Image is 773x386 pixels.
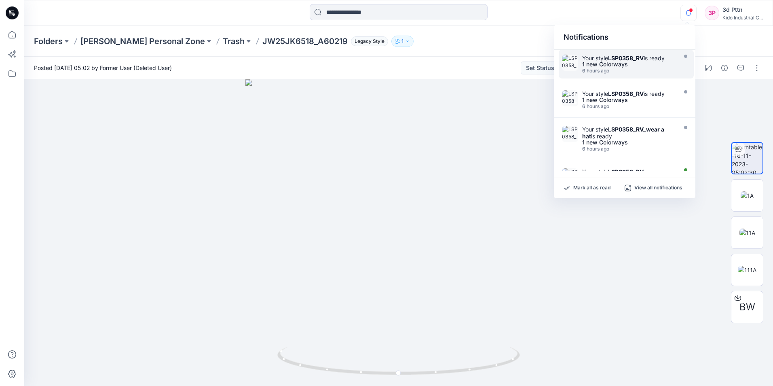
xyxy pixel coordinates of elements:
div: Your style is ready [582,90,675,97]
img: 11A [739,229,755,237]
p: JW25JK6518_A60219 [262,36,348,47]
div: Saturday, August 16, 2025 01:07 [582,68,675,74]
img: LSP0358_RV_wear a hat [562,126,578,142]
img: 1A [741,191,754,200]
button: Legacy Style [348,36,388,47]
img: turntable-16-11-2023-05:02:30 [732,143,762,174]
a: Former User (Deleted User) [100,64,172,71]
div: Kido Industrial C... [722,15,763,21]
span: Legacy Style [351,36,388,46]
img: LSP0358_RV [562,90,578,106]
div: 3d Pttn [722,5,763,15]
span: Posted [DATE] 05:02 by [34,64,172,72]
p: Mark all as read [573,185,610,192]
img: LSP0358_RV [562,55,578,71]
div: 3P [705,6,719,20]
strong: LSP0358_RV [608,90,644,97]
div: Your style is ready [582,126,675,140]
div: Saturday, August 16, 2025 00:55 [582,146,675,152]
strong: LSP0358_RV_wear a hat [582,126,664,140]
div: 1 new Colorways [582,62,675,67]
button: Details [718,62,731,74]
strong: LSP0358_RV_wear a hat [582,168,664,182]
a: [PERSON_NAME] Personal Zone [80,36,205,47]
strong: LSP0358_RV [608,55,644,62]
div: Saturday, August 16, 2025 01:04 [582,104,675,109]
p: View all notifications [634,185,682,192]
span: BW [739,300,755,314]
div: Your style is ready [582,55,675,62]
img: LSP0358_RV_wear a hat [562,168,578,185]
a: Trash [223,36,245,47]
div: 1 new Colorways [582,97,675,103]
div: 1 new Colorways [582,140,675,145]
p: 1 [401,37,403,46]
button: 1 [391,36,414,47]
a: Folders [34,36,63,47]
div: Your style is ready [582,168,675,182]
img: 111A [738,266,756,274]
div: Notifications [554,25,695,50]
